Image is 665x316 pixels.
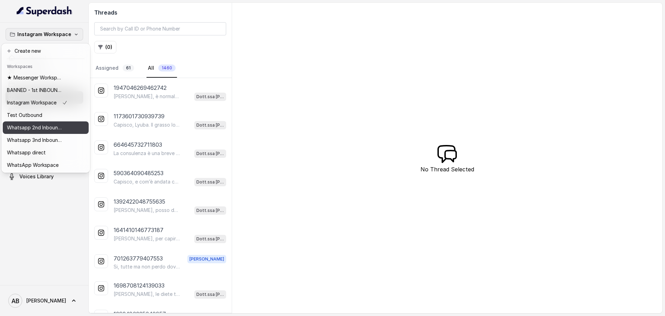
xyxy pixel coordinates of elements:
div: Instagram Workspace [1,43,90,173]
p: Test Outbound [7,111,42,119]
p: Instagram Workspace [17,30,71,39]
p: ★ Messenger Workspace [7,74,62,82]
header: Workspaces [3,60,89,71]
p: Whatsapp direct [7,148,46,157]
p: Whatsapp 3nd Inbound BM5 [7,136,62,144]
p: Whatsapp 2nd Inbound BM5 [7,123,62,132]
button: Create new [3,45,89,57]
p: BANNED - 1st INBOUND Workspace [7,86,62,94]
button: Instagram Workspace [6,28,83,41]
p: WhatsApp Workspace [7,161,59,169]
p: Instagram Workspace [7,99,56,107]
